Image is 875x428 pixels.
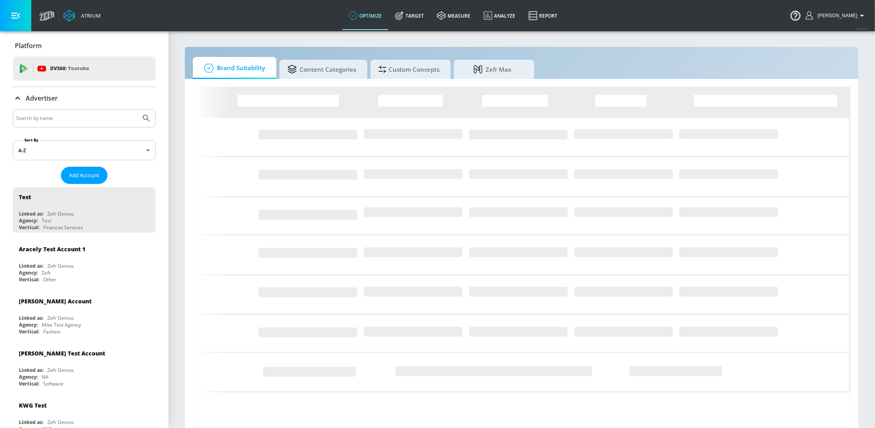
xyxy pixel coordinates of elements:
[47,367,74,373] div: Zefr Demos
[13,343,156,389] div: [PERSON_NAME] Test AccountLinked as:Zefr DemosAgency:NAVertical:Software
[19,349,105,357] div: [PERSON_NAME] Test Account
[201,59,265,78] span: Brand Suitability
[13,291,156,337] div: [PERSON_NAME] AccountLinked as:Zefr DemosAgency:Mike Test AgencyVertical:Fashion
[19,276,39,283] div: Vertical:
[19,297,91,305] div: [PERSON_NAME] Account
[19,402,47,409] div: KWG Test
[379,60,440,79] span: Custom Concepts
[26,94,58,103] p: Advertiser
[19,262,43,269] div: Linked as:
[19,245,85,253] div: Aracely Test Account 1
[19,328,39,335] div: Vertical:
[389,1,431,30] a: Target
[13,187,156,233] div: TestLinked as:Zefr DemosAgency:TestVertical:Financial Services
[63,10,101,22] a: Atrium
[13,57,156,81] div: DV360: Youtube
[13,239,156,285] div: Aracely Test Account 1Linked as:Zefr DemosAgency:ZefrVertical:Other
[47,210,74,217] div: Zefr Demos
[19,373,38,380] div: Agency:
[19,419,43,426] div: Linked as:
[856,26,867,31] span: v 4.24.0
[19,217,38,224] div: Agency:
[16,113,138,123] input: Search by name
[462,60,523,79] span: Zefr Max
[42,321,81,328] div: Mike Test Agency
[43,276,56,283] div: Other
[13,87,156,109] div: Advertiser
[431,1,477,30] a: measure
[42,217,51,224] div: Test
[13,140,156,160] div: A-Z
[47,315,74,321] div: Zefr Demos
[15,41,42,50] p: Platform
[784,4,807,26] button: Open Resource Center
[19,210,43,217] div: Linked as:
[19,321,38,328] div: Agency:
[19,269,38,276] div: Agency:
[814,13,857,18] span: login as: stephanie.wolklin@zefr.com
[69,171,99,180] span: Add Account
[342,1,389,30] a: optimize
[806,11,867,20] button: [PERSON_NAME]
[19,315,43,321] div: Linked as:
[19,224,39,231] div: Vertical:
[43,380,63,387] div: Software
[288,60,356,79] span: Content Categories
[19,380,39,387] div: Vertical:
[78,12,101,19] div: Atrium
[19,367,43,373] div: Linked as:
[13,34,156,57] div: Platform
[23,137,40,143] label: Sort By
[42,269,51,276] div: Zefr
[43,328,61,335] div: Fashion
[47,419,74,426] div: Zefr Demos
[68,64,89,73] p: Youtube
[61,167,107,184] button: Add Account
[477,1,522,30] a: Analyze
[47,262,74,269] div: Zefr Demos
[43,224,83,231] div: Financial Services
[522,1,564,30] a: Report
[19,193,31,201] div: Test
[42,373,49,380] div: NA
[50,64,89,73] p: DV360:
